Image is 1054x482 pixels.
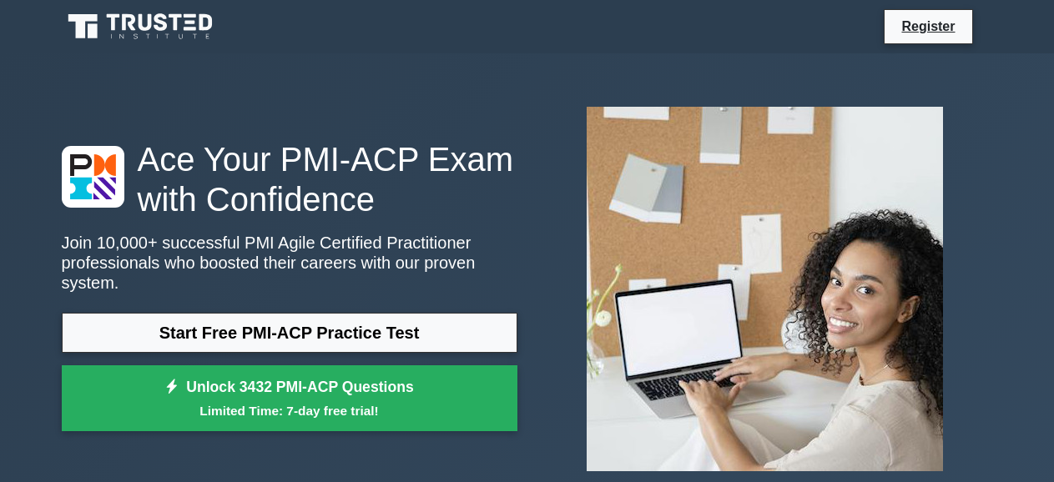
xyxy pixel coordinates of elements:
p: Join 10,000+ successful PMI Agile Certified Practitioner professionals who boosted their careers ... [62,233,517,293]
a: Register [891,16,965,37]
small: Limited Time: 7-day free trial! [83,401,497,420]
a: Start Free PMI-ACP Practice Test [62,313,517,353]
h1: Ace Your PMI-ACP Exam with Confidence [62,139,517,219]
a: Unlock 3432 PMI-ACP QuestionsLimited Time: 7-day free trial! [62,365,517,432]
